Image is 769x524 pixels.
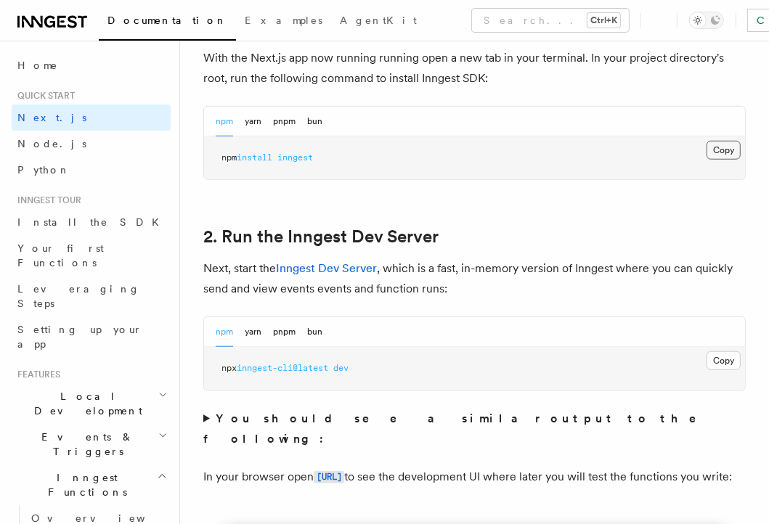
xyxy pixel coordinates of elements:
[17,216,168,228] span: Install the SDK
[31,512,181,524] span: Overview
[276,261,377,275] a: Inngest Dev Server
[12,131,171,157] a: Node.js
[12,276,171,316] a: Leveraging Steps
[12,209,171,235] a: Install the SDK
[17,164,70,176] span: Python
[333,363,349,373] span: dev
[12,369,60,380] span: Features
[707,351,741,370] button: Copy
[12,424,171,464] button: Events & Triggers
[237,363,328,373] span: inngest-cli@latest
[245,15,322,26] span: Examples
[12,470,157,499] span: Inngest Functions
[17,242,104,269] span: Your first Functions
[216,317,233,347] button: npm
[587,13,620,28] kbd: Ctrl+K
[221,152,237,163] span: npm
[203,409,746,449] summary: You should see a similar output to the following:
[307,317,322,347] button: bun
[472,9,629,32] button: Search...Ctrl+K
[237,152,272,163] span: install
[12,105,171,131] a: Next.js
[340,15,417,26] span: AgentKit
[12,90,75,102] span: Quick start
[307,107,322,136] button: bun
[12,195,81,206] span: Inngest tour
[203,48,746,89] p: With the Next.js app now running running open a new tab in your terminal. In your project directo...
[707,141,741,160] button: Copy
[12,430,158,459] span: Events & Triggers
[12,52,171,78] a: Home
[17,58,58,73] span: Home
[203,467,746,488] p: In your browser open to see the development UI where later you will test the functions you write:
[12,157,171,183] a: Python
[12,316,171,357] a: Setting up your app
[236,4,331,39] a: Examples
[221,363,237,373] span: npx
[17,138,86,150] span: Node.js
[314,471,344,483] code: [URL]
[277,152,313,163] span: inngest
[689,12,724,29] button: Toggle dark mode
[245,317,261,347] button: yarn
[17,324,142,350] span: Setting up your app
[203,258,746,299] p: Next, start the , which is a fast, in-memory version of Inngest where you can quickly send and vi...
[12,389,158,418] span: Local Development
[273,317,296,347] button: pnpm
[12,383,171,424] button: Local Development
[314,470,344,483] a: [URL]
[273,107,296,136] button: pnpm
[107,15,227,26] span: Documentation
[17,112,86,123] span: Next.js
[245,107,261,136] button: yarn
[99,4,236,41] a: Documentation
[17,283,140,309] span: Leveraging Steps
[12,235,171,276] a: Your first Functions
[216,107,233,136] button: npm
[12,464,171,505] button: Inngest Functions
[203,226,439,247] a: 2. Run the Inngest Dev Server
[331,4,426,39] a: AgentKit
[203,412,717,446] strong: You should see a similar output to the following:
